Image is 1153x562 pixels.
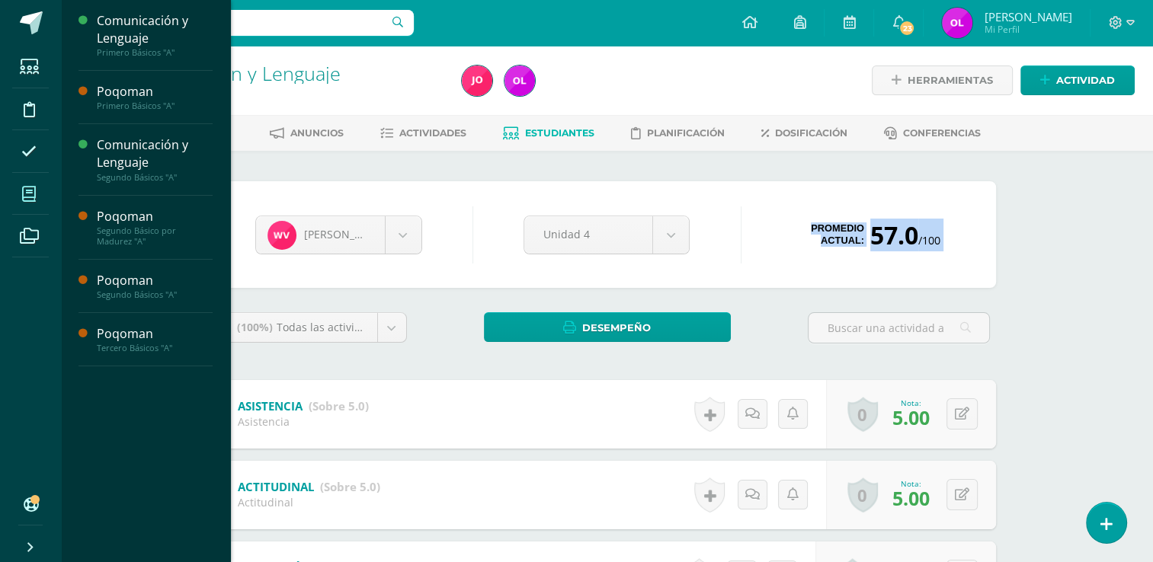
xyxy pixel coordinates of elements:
[97,343,213,353] div: Tercero Básicos "A"
[908,66,993,94] span: Herramientas
[462,65,492,96] img: a689aa7ec0f4d9b33e1105774b66cae5.png
[238,394,369,419] a: ASISTENCIA (Sobre 5.0)
[270,121,344,145] a: Anuncios
[380,121,466,145] a: Actividades
[97,325,213,353] a: PoqomanTercero Básicos "A"
[582,314,651,342] span: Desempeño
[892,398,930,408] div: Nota:
[903,127,981,139] span: Conferencias
[872,65,1013,95] a: Herramientas
[631,121,725,145] a: Planificación
[97,172,213,183] div: Segundo Básicos "A"
[761,121,847,145] a: Dosificación
[399,127,466,139] span: Actividades
[97,83,213,111] a: PoqomanPrimero Básicos "A"
[543,216,633,252] span: Unidad 4
[1056,66,1115,94] span: Actividad
[97,272,213,289] div: Poqoman
[119,62,444,84] h1: Comunicación y Lenguaje
[97,208,213,247] a: PoqomanSegundo Básico por Madurez "A"
[267,221,296,250] img: 38427dc868b775d23e8a4d16f141922c.png
[304,227,389,241] span: [PERSON_NAME]
[277,320,466,334] span: Todas las actividades de esta unidad
[647,127,725,139] span: Planificación
[847,477,878,513] a: 0
[811,222,864,247] span: Promedio actual:
[870,219,918,251] span: 57.0
[504,65,535,96] img: 443cebf6bb9f7683c39c149316ce9694.png
[97,272,213,300] a: PoqomanSegundo Básicos "A"
[525,127,594,139] span: Estudiantes
[238,414,369,429] div: Asistencia
[97,12,213,47] div: Comunicación y Lenguaje
[847,397,878,432] a: 0
[256,216,421,254] a: [PERSON_NAME]
[942,8,972,38] img: 443cebf6bb9f7683c39c149316ce9694.png
[884,121,981,145] a: Conferencias
[238,475,380,500] a: ACTITUDINAL (Sobre 5.0)
[892,404,930,430] span: 5.00
[984,9,1071,24] span: [PERSON_NAME]
[809,313,989,343] input: Buscar una actividad aquí...
[290,127,344,139] span: Anuncios
[238,495,380,509] div: Actitudinal
[1020,65,1135,95] a: Actividad
[503,121,594,145] a: Estudiantes
[71,10,414,36] input: Busca un usuario...
[97,325,213,343] div: Poqoman
[97,136,213,182] a: Comunicación y LenguajeSegundo Básicos "A"
[238,398,303,414] b: ASISTENCIA
[97,12,213,58] a: Comunicación y LenguajePrimero Básicos "A"
[892,478,930,489] div: Nota:
[918,233,940,247] span: /100
[97,208,213,225] div: Poqoman
[97,289,213,300] div: Segundo Básicos "A"
[320,479,380,494] strong: (Sobre 5.0)
[898,20,915,37] span: 23
[237,320,273,334] span: (100%)
[775,127,847,139] span: Dosificación
[309,398,369,414] strong: (Sobre 5.0)
[97,47,213,58] div: Primero Básicos "A"
[97,83,213,101] div: Poqoman
[97,225,213,247] div: Segundo Básico por Madurez "A"
[97,136,213,171] div: Comunicación y Lenguaje
[892,485,930,511] span: 5.00
[524,216,689,254] a: Unidad 4
[97,101,213,111] div: Primero Básicos "A"
[984,23,1071,36] span: Mi Perfil
[484,312,731,342] a: Desempeño
[119,84,444,98] div: Segundo Básicos 'A'
[226,313,406,342] a: (100%)Todas las actividades de esta unidad
[238,479,314,494] b: ACTITUDINAL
